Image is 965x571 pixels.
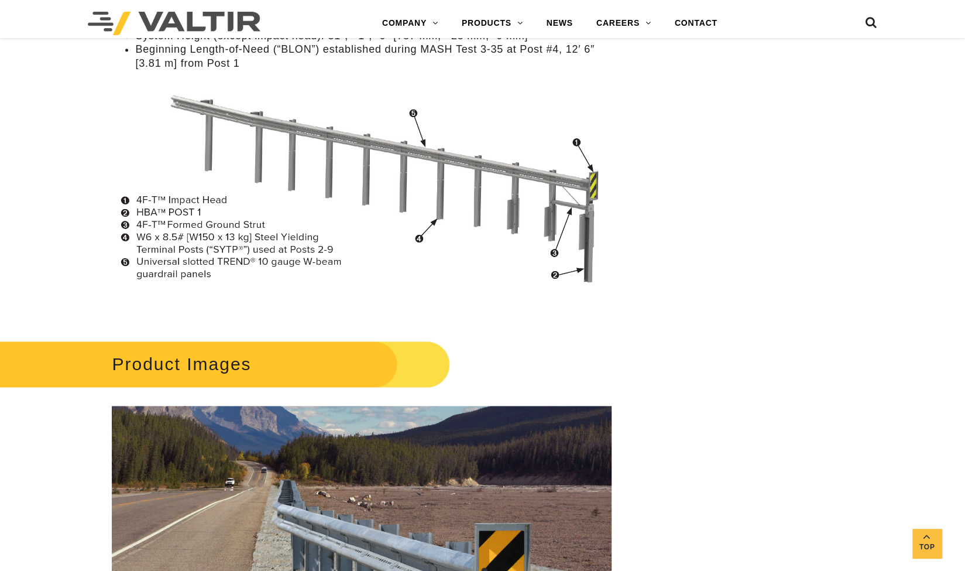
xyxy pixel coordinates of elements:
[135,43,612,70] li: Beginning Length-of-Need (“BLON”) established during MASH Test 3-35 at Post #4, 12′ 6″ [3.81 m] f...
[535,12,585,35] a: NEWS
[663,12,729,35] a: CONTACT
[370,12,450,35] a: COMPANY
[450,12,535,35] a: PRODUCTS
[912,529,942,558] a: Top
[88,12,260,35] img: Valtir
[585,12,663,35] a: CAREERS
[912,541,942,554] span: Top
